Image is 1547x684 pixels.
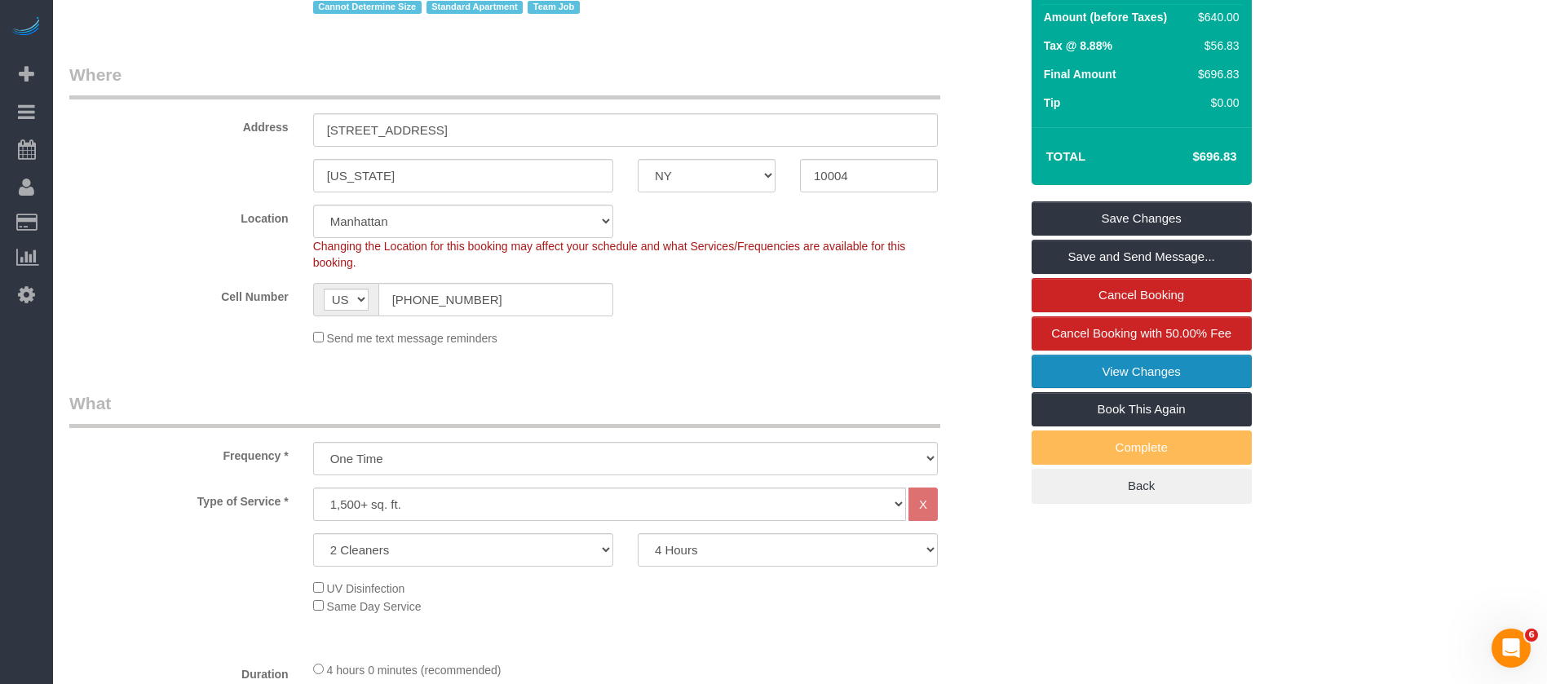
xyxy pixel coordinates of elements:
label: Final Amount [1044,66,1116,82]
img: Automaid Logo [10,16,42,39]
label: Cell Number [57,283,301,305]
div: $696.83 [1191,66,1239,82]
input: City [313,159,613,192]
label: Tax @ 8.88% [1044,38,1112,54]
legend: Where [69,63,940,99]
label: Address [57,113,301,135]
a: Back [1032,469,1252,503]
a: Book This Again [1032,392,1252,426]
div: $56.83 [1191,38,1239,54]
label: Duration [57,660,301,682]
h4: $696.83 [1143,150,1236,164]
span: Cannot Determine Size [313,1,422,14]
span: 4 hours 0 minutes (recommended) [327,664,502,677]
label: Tip [1044,95,1061,111]
a: Save Changes [1032,201,1252,236]
span: Send me text message reminders [327,332,497,345]
a: View Changes [1032,355,1252,389]
span: Team Job [528,1,580,14]
span: Cancel Booking with 50.00% Fee [1051,326,1231,340]
span: Changing the Location for this booking may affect your schedule and what Services/Frequencies are... [313,240,906,269]
span: Standard Apartment [427,1,524,14]
span: 6 [1525,629,1538,642]
label: Location [57,205,301,227]
iframe: Intercom live chat [1492,629,1531,668]
div: $0.00 [1191,95,1239,111]
span: UV Disinfection [327,582,405,595]
div: $640.00 [1191,9,1239,25]
input: Cell Number [378,283,613,316]
a: Cancel Booking [1032,278,1252,312]
a: Cancel Booking with 50.00% Fee [1032,316,1252,351]
legend: What [69,391,940,428]
label: Amount (before Taxes) [1044,9,1167,25]
strong: Total [1046,149,1086,163]
span: Same Day Service [327,600,422,613]
label: Frequency * [57,442,301,464]
label: Type of Service * [57,488,301,510]
input: Zip Code [800,159,938,192]
a: Save and Send Message... [1032,240,1252,274]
